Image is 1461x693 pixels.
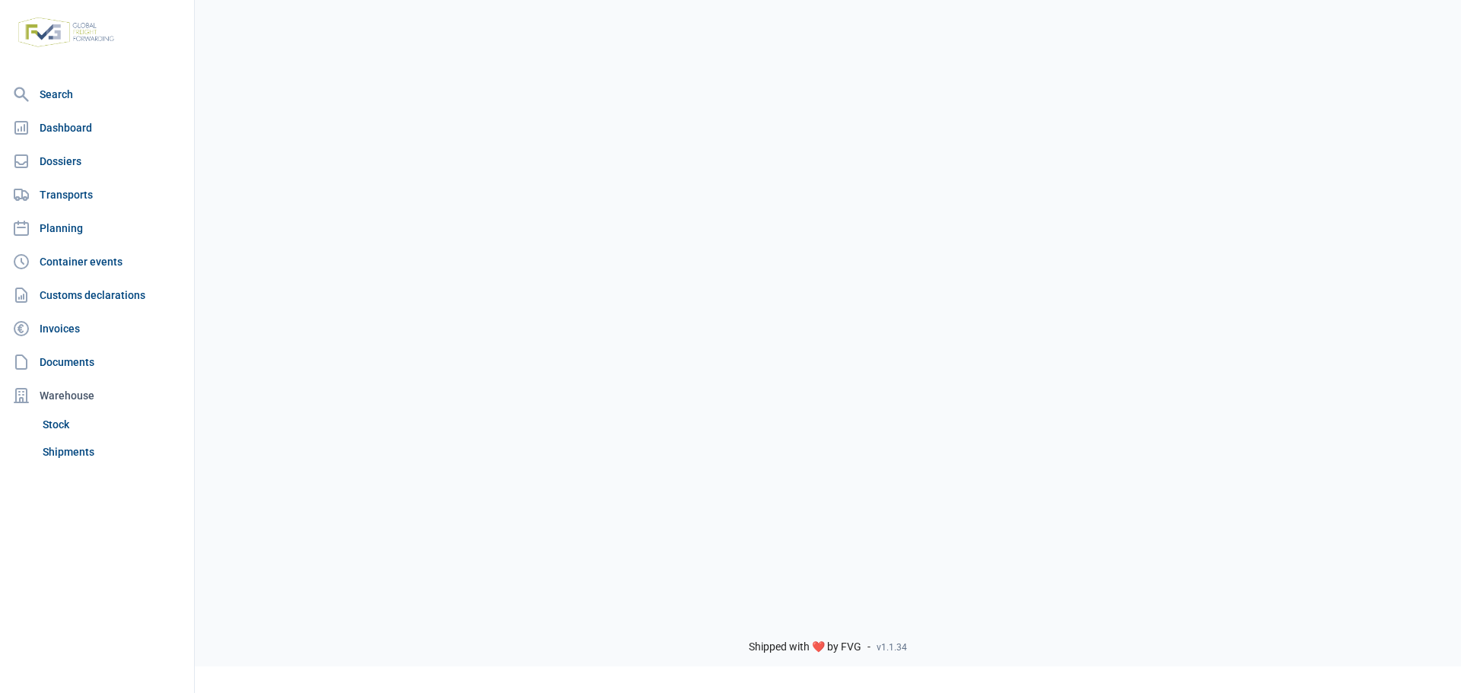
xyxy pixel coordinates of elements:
[6,213,188,243] a: Planning
[6,146,188,176] a: Dossiers
[6,347,188,377] a: Documents
[6,180,188,210] a: Transports
[867,641,871,654] span: -
[12,11,120,53] img: FVG - Global freight forwarding
[749,641,861,654] span: Shipped with ❤️ by FVG
[6,313,188,344] a: Invoices
[37,438,188,466] a: Shipments
[6,280,188,310] a: Customs declarations
[877,641,907,653] span: v1.1.34
[37,411,188,438] a: Stock
[6,79,188,110] a: Search
[6,113,188,143] a: Dashboard
[6,380,188,411] div: Warehouse
[6,246,188,277] a: Container events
